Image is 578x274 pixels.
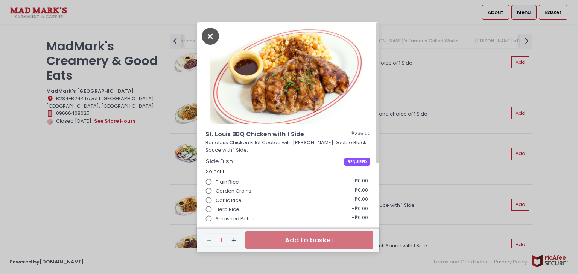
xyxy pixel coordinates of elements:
[349,221,370,235] div: + ₱0.00
[349,175,370,189] div: + ₱0.00
[349,184,370,198] div: + ₱0.00
[216,206,239,213] span: Herb Rice
[197,22,379,124] img: St. Louis BBQ Chicken with 1 Side
[349,202,370,217] div: + ₱0.00
[202,32,219,39] button: Close
[351,130,371,139] div: ₱235.00
[216,187,251,195] span: Garden Grains
[206,158,344,165] span: Side Dish
[349,212,370,226] div: + ₱0.00
[344,158,371,166] span: REQUIRED
[216,215,257,223] span: Smashed Potato
[216,178,239,186] span: Plain Rice
[349,193,370,208] div: + ₱0.00
[245,231,373,249] button: Add to basket
[205,139,371,154] p: Boneless Chicken Fillet Coated with [PERSON_NAME] Double Black Sauce with 1 Side.
[216,197,242,204] span: Garlic Rice
[206,168,224,175] span: Select 1
[205,130,330,139] span: St. Louis BBQ Chicken with 1 Side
